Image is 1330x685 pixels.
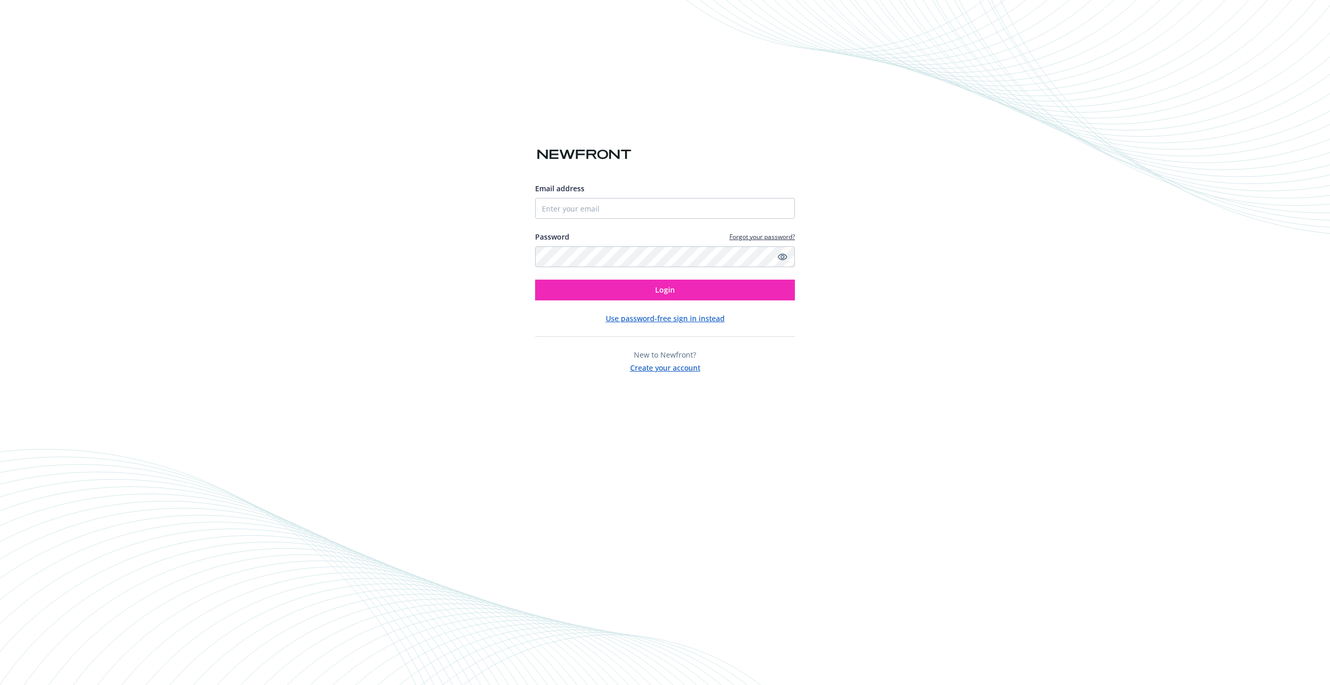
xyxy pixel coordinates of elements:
[776,251,789,263] a: Show password
[655,285,675,295] span: Login
[535,231,569,242] label: Password
[630,360,700,373] button: Create your account
[535,183,584,193] span: Email address
[606,313,725,324] button: Use password-free sign in instead
[634,350,696,360] span: New to Newfront?
[535,198,795,219] input: Enter your email
[535,146,633,164] img: Newfront logo
[535,246,795,267] input: Enter your password
[535,280,795,300] button: Login
[729,232,795,241] a: Forgot your password?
